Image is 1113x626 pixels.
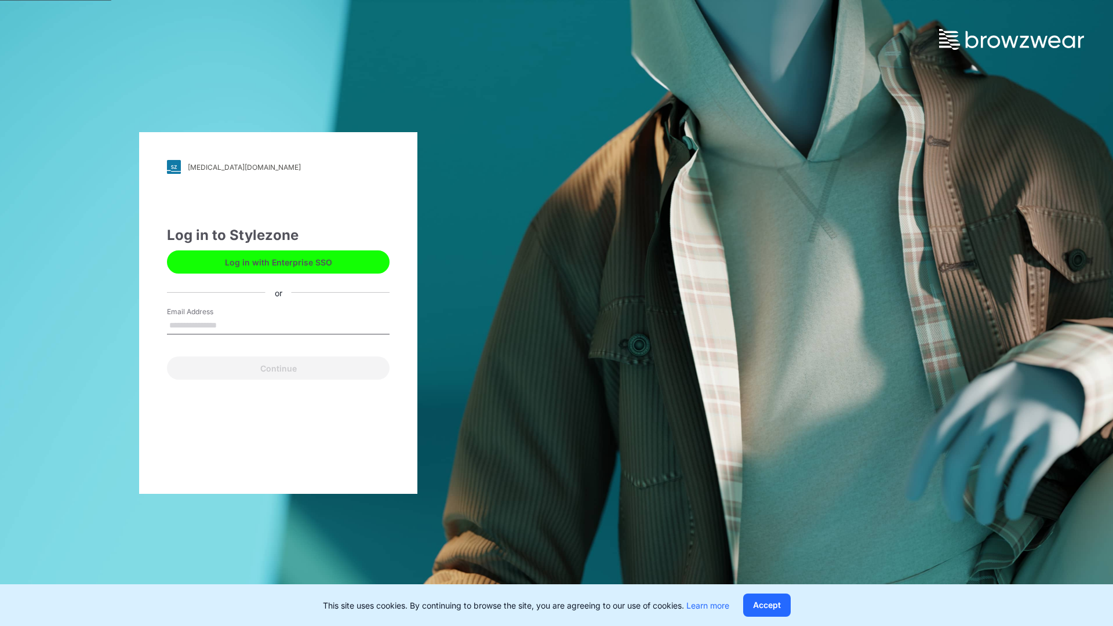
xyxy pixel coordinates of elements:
[167,250,390,274] button: Log in with Enterprise SSO
[167,160,390,174] a: [MEDICAL_DATA][DOMAIN_NAME]
[686,600,729,610] a: Learn more
[265,286,292,299] div: or
[939,29,1084,50] img: browzwear-logo.73288ffb.svg
[167,225,390,246] div: Log in to Stylezone
[188,163,301,172] div: [MEDICAL_DATA][DOMAIN_NAME]
[743,594,791,617] button: Accept
[167,160,181,174] img: svg+xml;base64,PHN2ZyB3aWR0aD0iMjgiIGhlaWdodD0iMjgiIHZpZXdCb3g9IjAgMCAyOCAyOCIgZmlsbD0ibm9uZSIgeG...
[323,599,729,612] p: This site uses cookies. By continuing to browse the site, you are agreeing to our use of cookies.
[167,307,248,317] label: Email Address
